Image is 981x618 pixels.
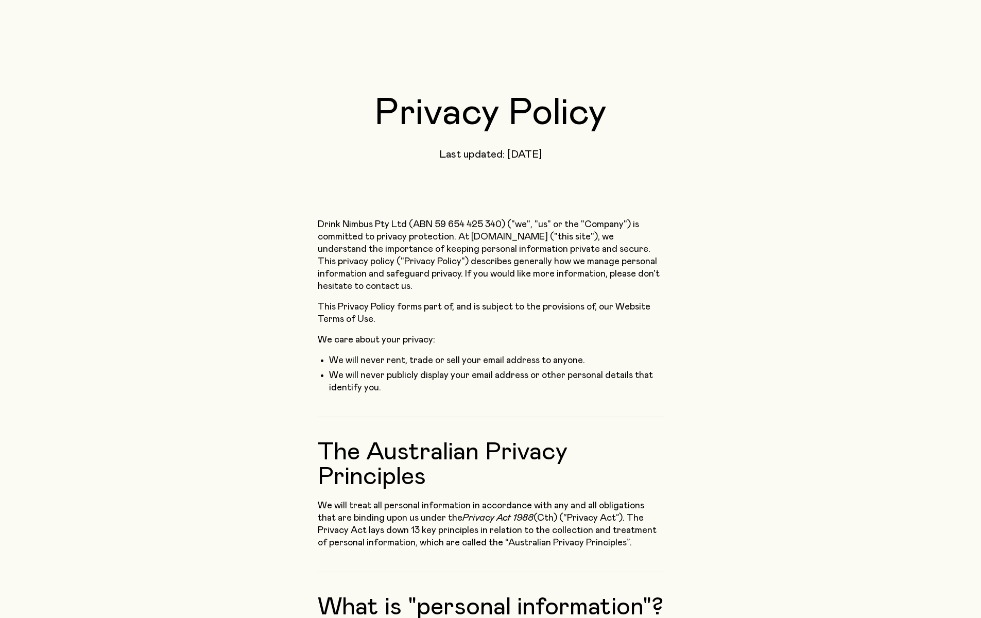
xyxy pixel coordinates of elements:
[329,354,664,367] li: We will never rent, trade or sell your email address to anyone.
[462,513,533,523] em: Privacy Act 1988
[21,95,960,132] h1: Privacy Policy
[318,218,664,293] p: Drink Nimbus Pty Ltd (ABN 59 654 425 340) ("we", "us" or the "Company") is committed to privacy p...
[318,301,664,325] p: This Privacy Policy forms part of, and is subject to the provisions of, our Website Terms of Use.
[21,148,960,161] p: Last updated: [DATE]
[318,500,664,549] p: We will treat all personal information in accordance with any and all obligations that are bindin...
[329,369,664,394] li: We will never publicly display your email address or other personal details that identify you.
[318,417,664,489] h2: The Australian Privacy Principles
[318,334,664,346] p: We care about your privacy:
